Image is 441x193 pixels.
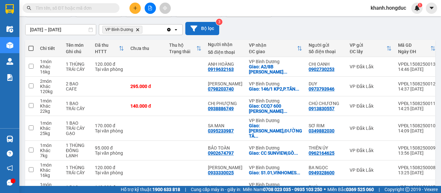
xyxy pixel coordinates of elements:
div: C TRINH [208,165,242,170]
img: warehouse-icon [6,42,13,49]
div: 16 kg [40,69,59,74]
span: | [379,186,380,193]
div: VP Bình Dương [249,59,302,64]
div: 14:37 [DATE] [398,86,436,92]
div: Khác [40,148,59,153]
span: aim [163,6,167,10]
div: 0938886749 [208,106,234,111]
div: 0395233987 [208,128,234,133]
div: 1 BAO TRÁI CÂY [66,101,88,111]
th: Toggle SortBy [246,40,305,57]
div: Khác [40,168,59,173]
div: Giao: KP KHÁNH LONG,ĐƯỜNG TÂN PHƯỚC KHÁNH 35,TÂN UYÊN [249,123,302,139]
svg: open [173,27,179,32]
button: file-add [145,3,156,14]
div: Giao: 146/1 KP2,P.TÂN HÒA,BIÊN HÒA [249,86,302,92]
div: Tại văn phòng [95,67,124,72]
span: copyright [405,187,410,192]
div: Khác [40,84,59,89]
div: 0798203740 [208,86,234,92]
div: 0949328600 [309,170,334,175]
div: Khác [40,126,59,131]
button: Bộ lọc [185,22,219,35]
th: Toggle SortBy [346,40,395,57]
div: 25 kg [40,131,59,136]
div: CHỊ PHƯỢNG [208,101,242,106]
div: 16 kg [40,173,59,178]
div: Người gửi [309,43,343,48]
div: DUY [309,81,343,86]
div: VP Bình Dương [249,98,302,103]
div: VP Bình Dương [249,165,302,170]
div: 1 món [40,59,59,64]
div: VP Đắk Lắk [350,84,392,89]
div: Trạng thái [169,49,196,54]
div: 1 món [40,162,59,168]
th: Toggle SortBy [92,40,127,57]
div: 0349882030 [309,128,334,133]
span: Cung cấp máy in - giấy in: [191,186,241,193]
span: ... [294,150,298,156]
div: HTTT [95,49,119,54]
div: Thu hộ [169,43,196,48]
div: VPĐL1508250013 [398,62,436,67]
div: Giao: CC SUNVIEW,GÒ DƯA,HIỆP BÌNH PHƯỚC,THỦ ĐỨC [249,150,302,156]
div: ANH HOÀNG [208,62,242,67]
div: 0902730253 [309,67,334,72]
div: Chi tiết [40,46,59,51]
div: VP nhận [249,43,297,48]
span: Hỗ trợ kỹ thuật: [121,186,180,193]
img: icon-new-feature [414,5,420,11]
img: logo-vxr [5,4,14,14]
span: ... [295,86,299,92]
div: 170.000 đ [95,123,124,128]
div: 13:25 [DATE] [398,170,436,175]
div: SƠ RIM [309,123,343,128]
div: VP Đắk Lắk [350,168,392,173]
div: Tại văn phòng [95,150,124,156]
div: Ngày ĐH [398,49,430,54]
div: VPĐL1508250008 [398,165,436,170]
div: 1 món [40,182,59,187]
div: 14:25 [DATE] [398,106,436,111]
span: VP Bình Dương, close by backspace [102,26,142,34]
div: VP Đắk Lắk [350,103,392,109]
div: 2 BAO CAFE [66,81,88,92]
span: Miền Nam [243,186,322,193]
div: 120.000 đ [95,165,124,170]
th: Toggle SortBy [395,40,439,57]
span: ⚪️ [324,188,326,191]
span: question-circle [7,150,13,157]
div: Tại văn phòng [95,170,124,175]
div: ĐC giao [249,49,297,54]
div: VP Bình Dương [249,145,302,150]
th: Toggle SortBy [166,40,205,57]
div: 0973793946 [309,86,334,92]
span: search [27,6,31,10]
div: 1 THÙNG ĐÔNG LẠNH [66,143,88,158]
span: ... [283,109,287,114]
div: 0962164625 [309,150,334,156]
span: Miền Bắc [327,186,374,193]
div: Giao: S1.01,VINHOMES GRANDPAR NGUYỄN XIỄN,Q9 [249,170,302,175]
div: LAN [208,185,242,190]
div: VP Đắk Lắk [350,126,392,131]
div: 140.000 đ [95,185,124,190]
div: 13:56 [DATE] [398,150,436,156]
sup: 1 [418,3,422,7]
span: plus [133,6,138,10]
div: 2 món [40,79,59,84]
div: VP Bình Dương [249,118,302,123]
div: 1 món [40,143,59,148]
span: | [185,186,186,193]
span: message [7,179,13,186]
span: VP Bình Dương [105,27,133,32]
div: Số điện thoại [309,49,343,54]
img: warehouse-icon [6,26,13,33]
div: SA MAN [208,123,242,128]
span: file-add [148,6,152,10]
span: notification [7,165,13,171]
span: ... [296,170,300,175]
div: VPĐL1508250007 [398,185,436,190]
